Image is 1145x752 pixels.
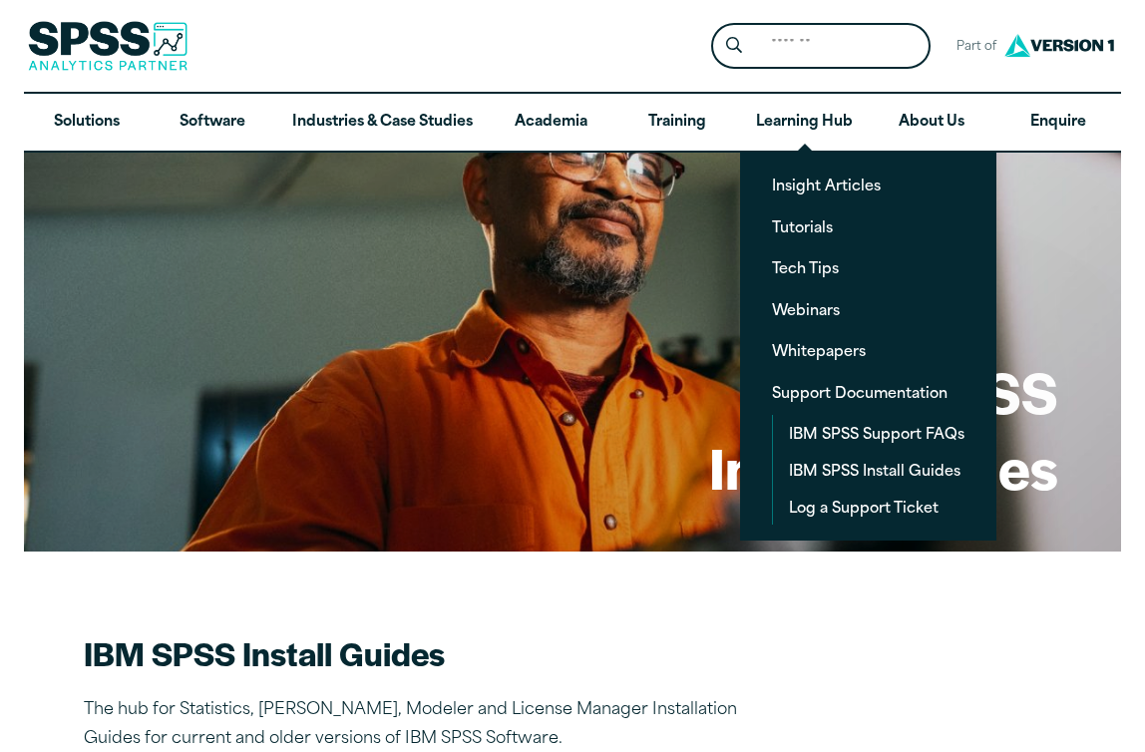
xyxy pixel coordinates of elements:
a: Solutions [24,94,150,152]
form: Site Header Search Form [711,23,931,70]
h1: IBM SPSS Install Guides [709,353,1058,505]
a: Learning Hub [740,94,869,152]
a: Industries & Case Studies [276,94,489,152]
a: IBM SPSS Install Guides [773,452,980,489]
img: Version1 Logo [999,27,1119,64]
a: IBM SPSS Support FAQs [773,415,980,452]
a: About Us [869,94,994,152]
a: Enquire [995,94,1121,152]
a: Academia [489,94,614,152]
a: Tech Tips [756,249,980,286]
a: Webinars [756,291,980,328]
a: Training [614,94,740,152]
a: Insight Articles [756,167,980,203]
nav: Desktop version of site main menu [24,94,1121,152]
img: SPSS Analytics Partner [28,21,188,71]
a: Support Documentation [756,374,980,411]
h2: IBM SPSS Install Guides [84,631,782,675]
ul: Learning Hub [740,151,996,540]
svg: Search magnifying glass icon [726,37,742,54]
a: Tutorials [756,208,980,245]
button: Search magnifying glass icon [716,28,753,65]
span: Part of [947,33,999,62]
a: Whitepapers [756,332,980,369]
a: Software [150,94,275,152]
a: Log a Support Ticket [773,489,980,526]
